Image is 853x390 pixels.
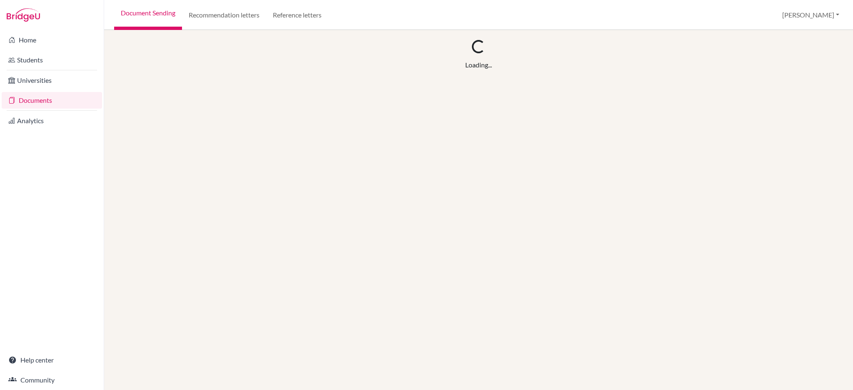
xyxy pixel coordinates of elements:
a: Help center [2,352,102,368]
a: Documents [2,92,102,109]
a: Universities [2,72,102,89]
div: Loading... [465,60,492,70]
a: Analytics [2,112,102,129]
button: [PERSON_NAME] [778,7,843,23]
a: Community [2,372,102,388]
a: Students [2,52,102,68]
a: Home [2,32,102,48]
img: Bridge-U [7,8,40,22]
